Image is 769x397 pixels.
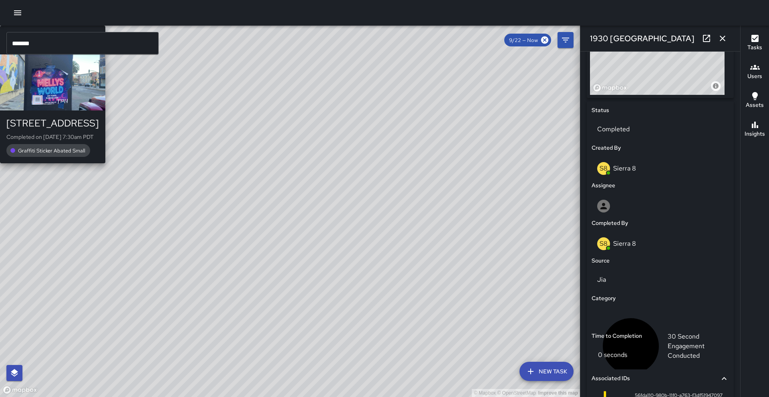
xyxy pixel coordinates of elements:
[741,29,769,58] button: Tasks
[746,101,764,110] h6: Assets
[558,32,574,48] button: Filters
[741,58,769,86] button: Users
[592,181,615,190] h6: Assignee
[6,133,99,141] p: Completed on [DATE] 7:30am PDT
[592,374,630,383] h6: Associated IDs
[592,219,628,228] h6: Completed By
[592,332,642,341] h6: Time to Completion
[597,124,723,134] p: Completed
[504,37,543,44] span: 9/22 — Now
[590,32,695,45] h6: 1930 [GEOGRAPHIC_DATA]
[600,239,608,249] p: S8
[598,351,627,359] p: 0 seconds
[592,106,609,115] h6: Status
[13,147,90,154] span: Graffiti Sticker Abated Small
[745,130,765,138] h6: Insights
[504,34,551,46] div: 9/22 — Now
[592,144,621,152] h6: Created By
[600,164,608,173] p: S8
[613,164,636,172] p: Sierra 8
[747,43,762,52] h6: Tasks
[592,257,610,265] h6: Source
[597,275,723,285] p: Jia
[6,117,99,130] div: [STREET_ADDRESS]
[592,294,616,303] h6: Category
[741,115,769,144] button: Insights
[592,369,729,388] div: Associated IDs
[741,86,769,115] button: Assets
[613,239,636,248] p: Sierra 8
[747,72,762,81] h6: Users
[519,362,574,381] button: New Task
